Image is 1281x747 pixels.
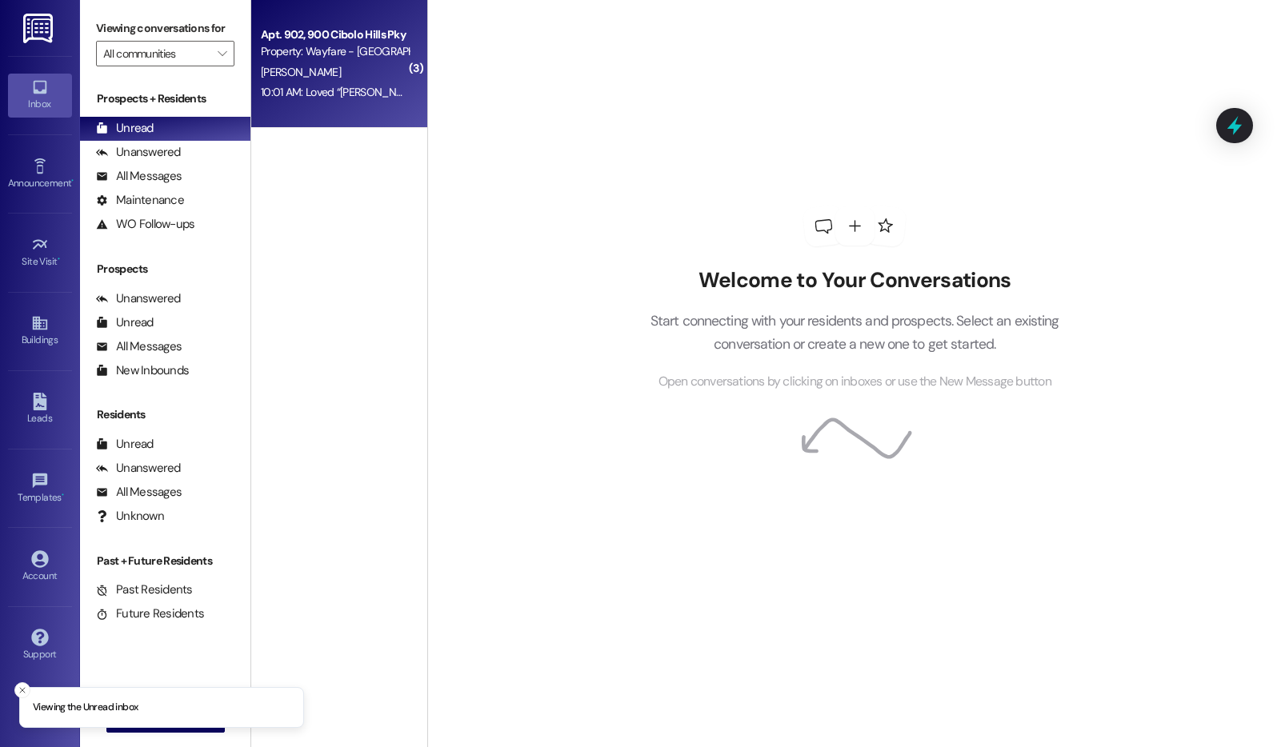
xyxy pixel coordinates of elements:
button: Close toast [14,682,30,698]
div: Maintenance [96,192,184,209]
span: • [62,489,64,501]
img: ResiDesk Logo [23,14,56,43]
div: All Messages [96,338,182,355]
input: All communities [103,41,209,66]
a: Site Visit • [8,231,72,274]
h2: Welcome to Your Conversations [626,268,1083,294]
div: All Messages [96,484,182,501]
i:  [218,47,226,60]
div: Unread [96,436,154,453]
span: Open conversations by clicking on inboxes or use the New Message button [659,372,1051,392]
div: WO Follow-ups [96,216,194,233]
label: Viewing conversations for [96,16,234,41]
a: Buildings [8,310,72,353]
span: • [58,254,60,265]
span: • [71,175,74,186]
div: Unread [96,314,154,331]
a: Templates • [8,467,72,510]
div: Prospects [80,261,250,278]
div: Unanswered [96,290,181,307]
div: Unknown [96,508,164,525]
div: Unanswered [96,144,181,161]
span: [PERSON_NAME] [261,65,341,79]
div: 10:01 AM: Loved “[PERSON_NAME] (Wayfare - Cibolo Hills): I got them!! Thank you. (:” [261,85,651,99]
div: Past + Future Residents [80,553,250,569]
div: Past Residents [96,581,193,598]
a: Account [8,545,72,589]
a: Inbox [8,74,72,117]
div: Residents [80,406,250,423]
a: Support [8,624,72,667]
div: Apt. 902, 900 Cibolo Hills Pky [261,26,409,43]
p: Viewing the Unread inbox [33,701,138,715]
div: Unread [96,120,154,137]
div: Future Residents [96,605,204,622]
div: Prospects + Residents [80,90,250,107]
div: All Messages [96,168,182,185]
div: Property: Wayfare - [GEOGRAPHIC_DATA] [261,43,409,60]
a: Leads [8,388,72,431]
p: Start connecting with your residents and prospects. Select an existing conversation or create a n... [626,310,1083,355]
div: New Inbounds [96,362,189,379]
div: Unanswered [96,460,181,477]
